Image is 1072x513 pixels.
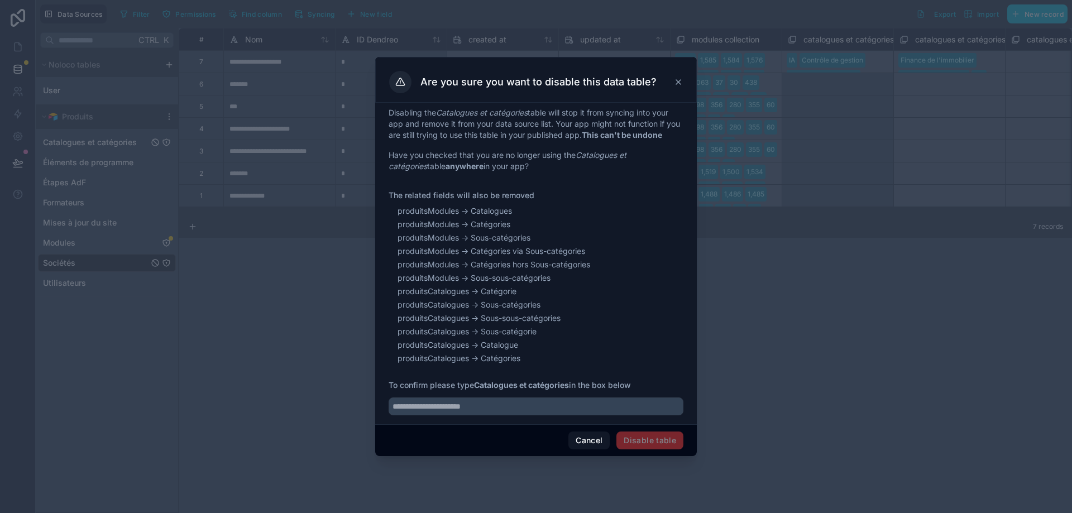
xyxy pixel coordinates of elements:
span: Sous-catégories [471,232,530,243]
span: produitsCatalogues [398,353,469,364]
span: produitsModules [398,219,459,230]
span: Sous-sous-catégories [481,313,561,324]
span: produitsModules [398,272,459,284]
em: Catalogues et catégories [436,108,528,117]
span: Catalogue [481,339,518,351]
span: produitsModules [398,259,459,270]
span: produitsModules [398,246,459,257]
strong: Catalogues et catégories [474,380,569,390]
span: -> [461,259,468,270]
span: -> [471,339,478,351]
span: produitsCatalogues [398,339,469,351]
p: Have you checked that you are no longer using the table in your app? [389,150,683,172]
span: produitsModules [398,232,459,243]
span: -> [471,313,478,324]
p: Disabling the table will stop it from syncing into your app and remove it from your data source l... [389,107,683,141]
span: produitsCatalogues [398,326,469,337]
span: To confirm please type in the box below [389,380,683,391]
span: produitsCatalogues [398,286,469,297]
span: produitsModules [398,205,459,217]
span: -> [471,286,478,297]
span: -> [461,232,468,243]
span: produitsCatalogues [398,299,469,310]
span: Catégories [481,353,520,364]
span: -> [471,299,478,310]
span: -> [461,219,468,230]
span: Sous-catégorie [481,326,537,337]
span: Catégories hors Sous-catégories [471,259,590,270]
span: -> [471,326,478,337]
span: -> [461,205,468,217]
span: -> [471,353,478,364]
span: Catégories via Sous-catégories [471,246,585,257]
span: Catalogues [471,205,512,217]
p: The related fields will also be removed [389,190,683,201]
strong: This can't be undone [582,130,662,140]
button: Cancel [568,432,610,449]
span: produitsCatalogues [398,313,469,324]
span: Catégories [471,219,510,230]
span: -> [461,246,468,257]
h3: Are you sure you want to disable this data table? [420,75,657,89]
span: Sous-sous-catégories [471,272,551,284]
strong: anywhere [446,161,484,171]
span: -> [461,272,468,284]
span: Catégorie [481,286,516,297]
span: Sous-catégories [481,299,540,310]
